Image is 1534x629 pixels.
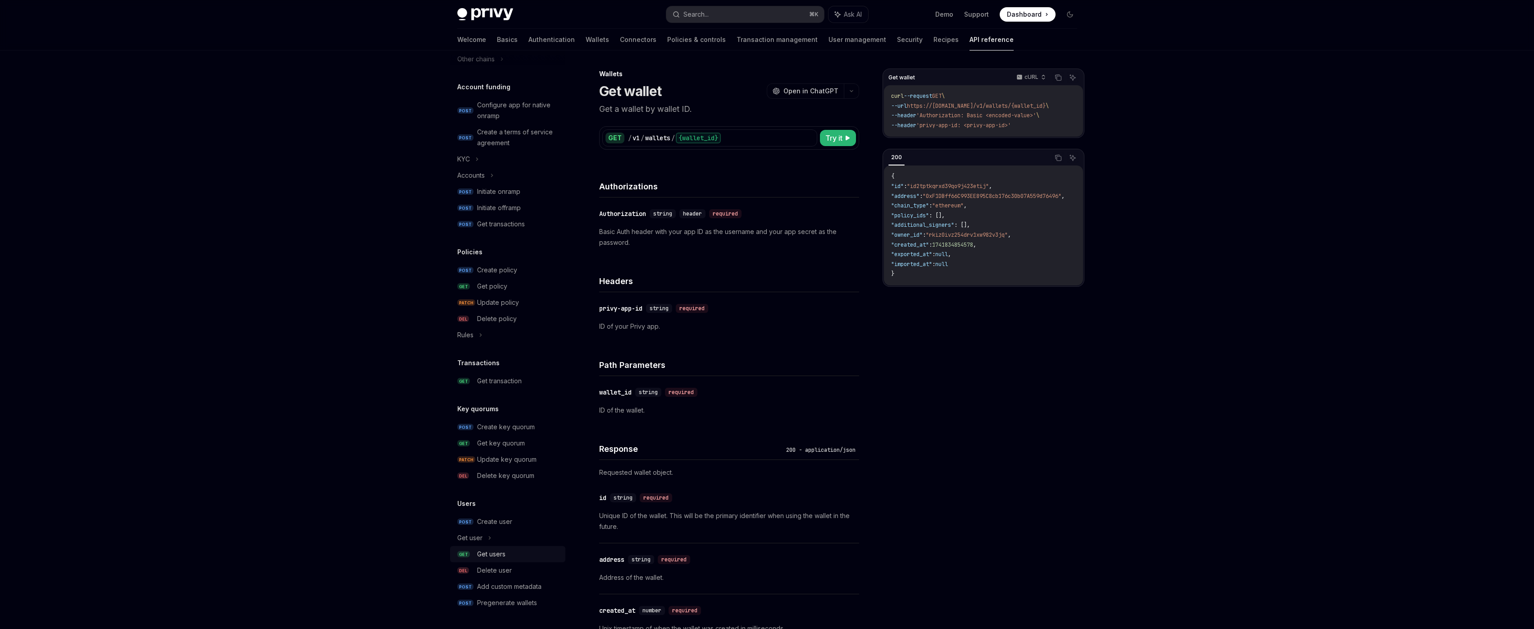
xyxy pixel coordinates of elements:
[1000,7,1056,22] a: Dashboard
[1008,231,1011,239] span: ,
[457,154,470,165] div: KYC
[904,92,932,100] span: --request
[457,8,513,21] img: dark logo
[450,184,565,200] a: POSTInitiate onramp
[599,572,859,583] p: Address of the wallet.
[891,241,929,248] span: "created_at"
[929,212,945,219] span: : [],
[477,281,507,292] div: Get policy
[929,241,932,248] span: :
[667,29,726,51] a: Policies & controls
[1052,72,1064,83] button: Copy the contents from the code block
[457,267,473,274] span: POST
[477,376,522,386] div: Get transaction
[599,510,859,532] p: Unique ID of the wallet. This will be the primary identifier when using the wallet in the future.
[970,29,1014,51] a: API reference
[457,567,469,574] span: DEL
[932,202,964,209] span: "ethereum"
[942,92,945,100] span: \
[897,29,923,51] a: Security
[891,173,894,180] span: {
[1007,10,1042,19] span: Dashboard
[599,405,859,416] p: ID of the wallet.
[599,69,859,78] div: Wallets
[989,183,992,190] span: ,
[916,122,1011,129] span: 'privy-app-id: <privy-app-id>'
[599,321,859,332] p: ID of your Privy app.
[658,555,690,564] div: required
[450,262,565,278] a: POSTCreate policy
[450,97,565,124] a: POSTConfigure app for native onramp
[932,261,935,268] span: :
[450,419,565,435] a: POSTCreate key quorum
[891,231,923,239] span: "owner_id"
[923,231,926,239] span: :
[450,435,565,451] a: GETGet key quorum
[605,133,624,143] div: GET
[599,606,635,615] div: created_at
[666,6,824,23] button: Search...⌘K
[820,130,856,146] button: Try it
[1052,152,1064,164] button: Copy the contents from the code block
[933,29,959,51] a: Recipes
[891,183,904,190] span: "id"
[457,600,473,606] span: POST
[650,305,669,312] span: string
[599,103,859,115] p: Get a wallet by wallet ID.
[891,270,894,277] span: }
[632,556,651,563] span: string
[645,133,670,142] div: wallets
[935,10,953,19] a: Demo
[614,494,633,501] span: string
[904,183,907,190] span: :
[477,565,512,576] div: Delete user
[457,358,500,368] h5: Transactions
[477,202,521,213] div: Initiate offramp
[450,514,565,530] a: POSTCreate user
[497,29,518,51] a: Basics
[599,226,859,248] p: Basic Auth header with your app ID as the username and your app secret as the password.
[450,278,565,294] a: GETGet policy
[954,221,970,229] span: : [],
[929,202,932,209] span: :
[1061,193,1065,200] span: ,
[891,212,929,219] span: "policy_ids"
[477,549,505,560] div: Get users
[683,210,702,217] span: header
[844,10,862,19] span: Ask AI
[683,9,709,20] div: Search...
[639,389,658,396] span: string
[450,200,565,216] a: POSTInitiate offramp
[1063,7,1077,22] button: Toggle dark mode
[450,311,565,327] a: DELDelete policy
[599,359,859,371] h4: Path Parameters
[783,87,838,96] span: Open in ChatGPT
[891,112,916,119] span: --header
[932,92,942,100] span: GET
[891,221,954,229] span: "additional_signers"
[640,493,672,502] div: required
[477,265,517,275] div: Create policy
[457,107,473,114] span: POST
[457,29,486,51] a: Welcome
[457,551,470,558] span: GET
[599,467,859,478] p: Requested wallet object.
[964,202,967,209] span: ,
[599,180,859,193] h4: Authorizations
[450,546,565,562] a: GETGet users
[477,422,535,432] div: Create key quorum
[457,134,473,141] span: POST
[457,299,475,306] span: PATCH
[665,388,697,397] div: required
[457,221,473,228] span: POST
[457,473,469,479] span: DEL
[528,29,575,51] a: Authentication
[450,294,565,311] a: PATCHUpdate policy
[450,216,565,232] a: POSTGet transactions
[457,440,470,447] span: GET
[477,100,560,121] div: Configure app for native onramp
[457,82,510,92] h5: Account funding
[926,231,1008,239] span: "rkiz0ivz254drv1xw982v3jq"
[628,133,632,142] div: /
[457,188,473,195] span: POST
